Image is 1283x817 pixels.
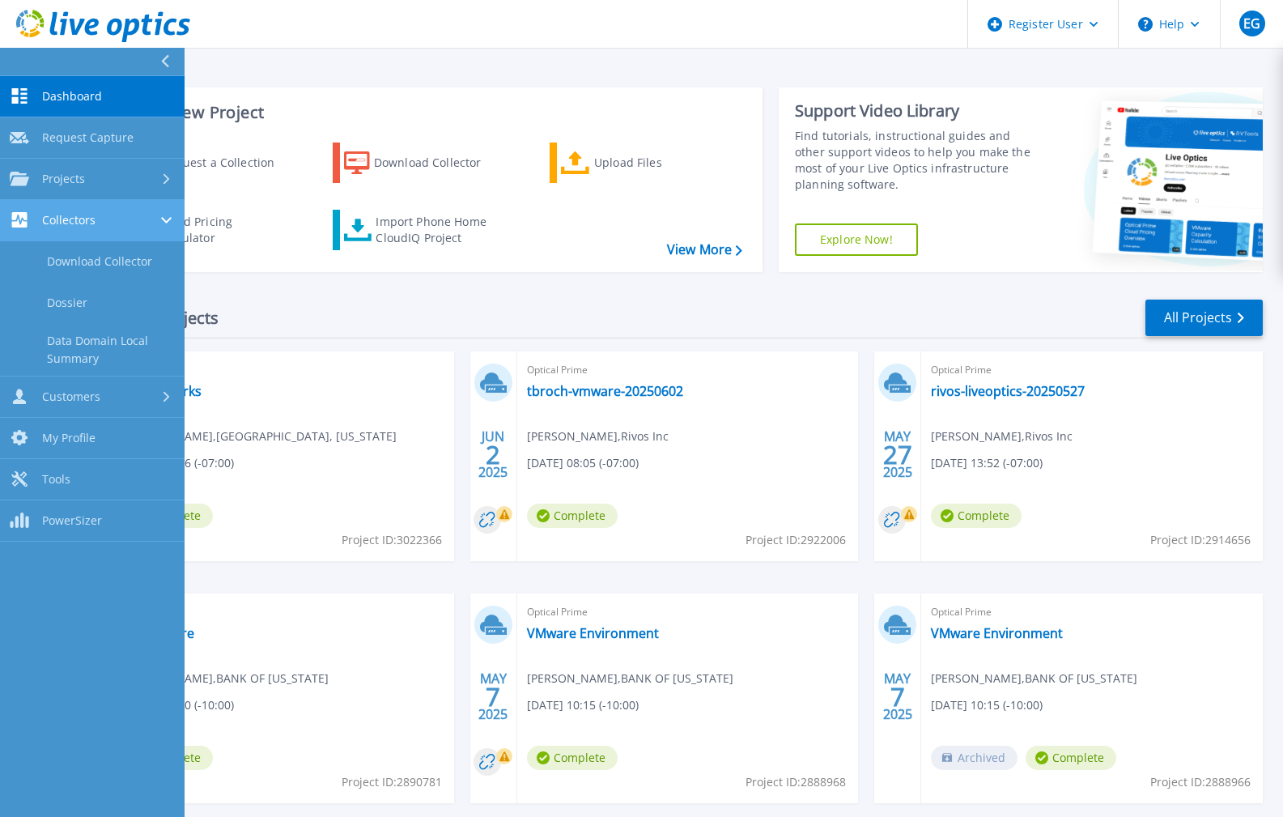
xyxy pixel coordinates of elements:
[376,214,502,246] div: Import Phone Home CloudIQ Project
[342,773,442,791] span: Project ID: 2890781
[882,667,913,726] div: MAY 2025
[478,425,508,484] div: JUN 2025
[931,603,1253,621] span: Optical Prime
[931,383,1085,399] a: rivos-liveoptics-20250527
[115,104,741,121] h3: Start a New Project
[486,448,500,462] span: 2
[42,213,96,228] span: Collectors
[931,696,1043,714] span: [DATE] 10:15 (-10:00)
[115,143,295,183] a: Request a Collection
[931,361,1253,379] span: Optical Prime
[931,746,1017,770] span: Archived
[931,625,1063,641] a: VMware Environment
[527,696,639,714] span: [DATE] 10:15 (-10:00)
[342,531,442,549] span: Project ID: 3022366
[122,670,329,687] span: [PERSON_NAME] , BANK OF [US_STATE]
[527,746,618,770] span: Complete
[746,531,846,549] span: Project ID: 2922006
[746,773,846,791] span: Project ID: 2888968
[486,690,500,704] span: 7
[550,143,730,183] a: Upload Files
[333,143,513,183] a: Download Collector
[42,89,102,104] span: Dashboard
[1150,531,1251,549] span: Project ID: 2914656
[478,667,508,726] div: MAY 2025
[1150,773,1251,791] span: Project ID: 2888966
[931,428,1073,445] span: [PERSON_NAME] , Rivos Inc
[42,172,85,186] span: Projects
[527,603,849,621] span: Optical Prime
[795,223,918,256] a: Explore Now!
[122,361,444,379] span: Optical Prime
[115,210,295,250] a: Cloud Pricing Calculator
[527,383,683,399] a: tbroch-vmware-20250602
[159,214,288,246] div: Cloud Pricing Calculator
[883,448,912,462] span: 27
[527,454,639,472] span: [DATE] 08:05 (-07:00)
[527,625,659,641] a: VMware Environment
[42,389,100,404] span: Customers
[795,128,1039,193] div: Find tutorials, instructional guides and other support videos to help you make the most of your L...
[42,472,70,487] span: Tools
[527,428,669,445] span: [PERSON_NAME] , Rivos Inc
[1026,746,1116,770] span: Complete
[882,425,913,484] div: MAY 2025
[42,513,102,528] span: PowerSizer
[931,504,1022,528] span: Complete
[1145,300,1263,336] a: All Projects
[527,504,618,528] span: Complete
[594,147,724,179] div: Upload Files
[527,670,733,687] span: [PERSON_NAME] , BANK OF [US_STATE]
[122,428,397,445] span: [PERSON_NAME] , [GEOGRAPHIC_DATA], [US_STATE]
[1243,17,1260,30] span: EG
[374,147,503,179] div: Download Collector
[161,147,291,179] div: Request a Collection
[931,670,1137,687] span: [PERSON_NAME] , BANK OF [US_STATE]
[42,431,96,445] span: My Profile
[667,242,742,257] a: View More
[931,454,1043,472] span: [DATE] 13:52 (-07:00)
[890,690,905,704] span: 7
[795,100,1039,121] div: Support Video Library
[122,603,444,621] span: PowerStore
[42,130,134,145] span: Request Capture
[527,361,849,379] span: Optical Prime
